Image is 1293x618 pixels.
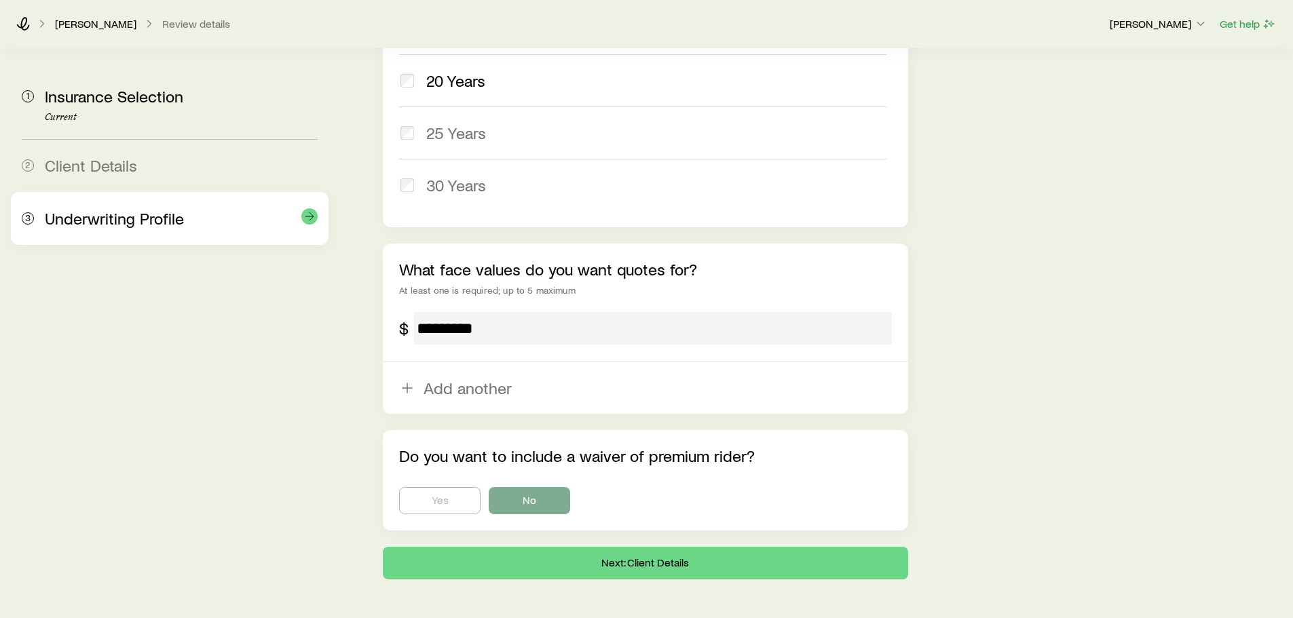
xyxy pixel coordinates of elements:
div: $ [399,319,409,338]
span: 1 [22,90,34,102]
input: 30 Years [400,178,414,192]
button: [PERSON_NAME] [1109,16,1208,33]
p: Current [45,112,318,123]
label: What face values do you want quotes for? [399,259,697,279]
a: [PERSON_NAME] [54,18,137,31]
button: Add another [383,362,907,414]
button: Yes [399,487,481,514]
input: 25 Years [400,126,414,140]
p: [PERSON_NAME] [1110,17,1207,31]
span: 3 [22,212,34,225]
p: Do you want to include a waiver of premium rider? [399,446,891,465]
span: 30 Years [426,176,486,195]
span: 20 Years [426,71,485,90]
span: 25 Years [426,123,486,142]
span: Underwriting Profile [45,208,184,228]
button: Review details [162,18,231,31]
button: Next: Client Details [383,547,907,579]
span: 2 [22,159,34,172]
input: 20 Years [400,74,414,88]
span: Client Details [45,155,137,175]
button: Get help [1219,16,1277,32]
span: Insurance Selection [45,86,183,106]
div: At least one is required; up to 5 maximum [399,285,891,296]
button: No [489,487,570,514]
